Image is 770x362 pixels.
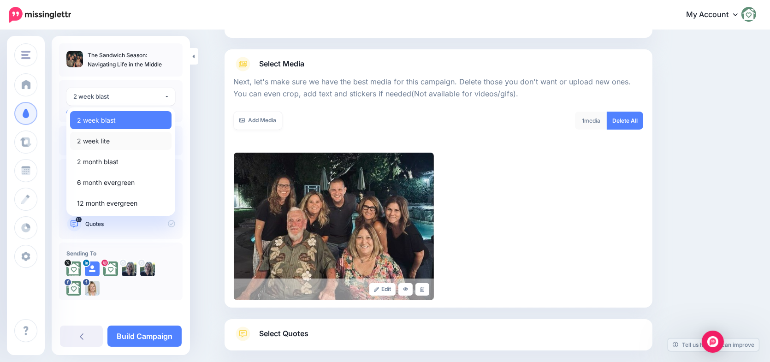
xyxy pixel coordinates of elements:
a: Add Media [234,112,282,130]
span: 14 [76,217,82,222]
img: menu.png [21,51,30,59]
span: Select Quotes [260,327,309,340]
span: 2 week blast [77,115,116,126]
a: Edit [369,283,396,296]
span: 2 week lite [77,136,110,147]
span: 6 month evergreen [77,177,135,188]
img: ACg8ocK0znDfq537qHVs7dE0xFGdxHeBVQc4nBop5uim4OOhvcss96-c-79886.png [122,261,136,276]
img: Missinglettr [9,7,71,23]
img: c5a696248e1bb55c5b0c3d07d52e33be_large.jpg [234,153,434,300]
a: Select Quotes [234,326,643,350]
button: 2 week blast [66,88,175,106]
div: Select Media [234,71,643,300]
span: 12 month evergreen [77,198,137,209]
img: user_default_image.png [85,261,100,276]
a: My Account [677,4,756,26]
img: G9dfnXap-79885.jpg [66,261,81,276]
p: The Sandwich Season: Navigating Life in the Middle [88,51,175,69]
a: Select Media [234,57,643,71]
span: 1 [582,117,584,124]
span: 2 month blast [77,156,118,167]
div: 2 week blast [73,91,164,102]
div: media [575,112,607,130]
img: 243588416_117263277366851_5319957529775004127_n-bsa138245.jpg [66,281,81,296]
p: Next, let's make sure we have the best media for this campaign. Delete those you don't want or up... [234,76,643,100]
h4: Sending To [66,250,175,257]
img: c5a696248e1bb55c5b0c3d07d52e33be_thumb.jpg [66,51,83,67]
img: 298961823_3197175070596899_8131424433096050949_n-bsa138247.jpg [103,261,118,276]
img: ACg8ocK0znDfq537qHVs7dE0xFGdxHeBVQc4nBop5uim4OOhvcss96-c-79886.png [140,261,155,276]
a: Tell us how we can improve [668,338,759,351]
img: 304897831_510876231043021_6022620089972813203_n-bsa138804.jpg [85,281,100,296]
p: Quotes [85,220,175,228]
span: Select Media [260,58,305,70]
div: Open Intercom Messenger [702,331,724,353]
a: Delete All [607,112,643,130]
